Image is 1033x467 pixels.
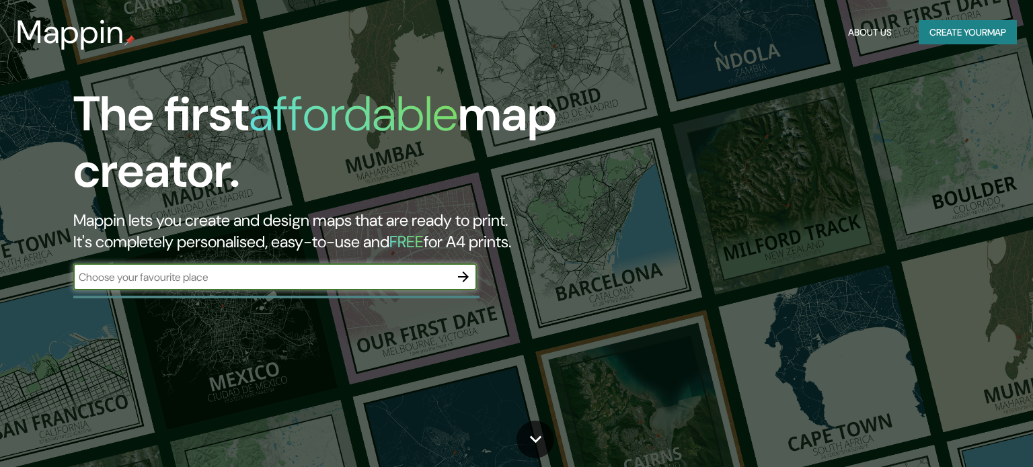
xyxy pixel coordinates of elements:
h5: FREE [389,231,424,252]
h2: Mappin lets you create and design maps that are ready to print. It's completely personalised, eas... [73,210,590,253]
img: mappin-pin [124,35,135,46]
input: Choose your favourite place [73,269,450,285]
h3: Mappin [16,13,124,51]
button: Create yourmap [919,20,1017,45]
button: About Us [843,20,897,45]
h1: The first map creator. [73,86,590,210]
h1: affordable [249,83,458,145]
